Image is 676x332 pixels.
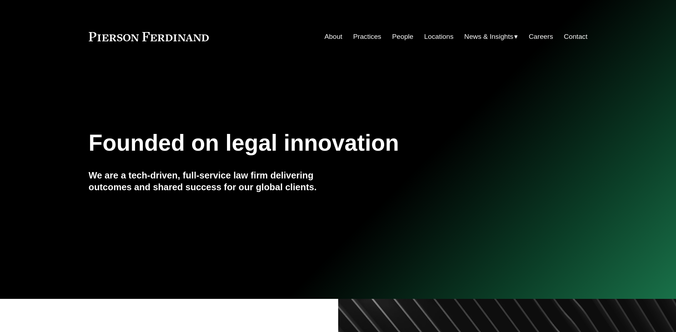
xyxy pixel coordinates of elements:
span: News & Insights [464,31,514,43]
a: Practices [353,30,381,43]
h4: We are a tech-driven, full-service law firm delivering outcomes and shared success for our global... [89,170,338,193]
a: Locations [424,30,453,43]
a: About [325,30,342,43]
h1: Founded on legal innovation [89,130,505,156]
a: People [392,30,413,43]
a: Careers [529,30,553,43]
a: Contact [564,30,587,43]
a: folder dropdown [464,30,518,43]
